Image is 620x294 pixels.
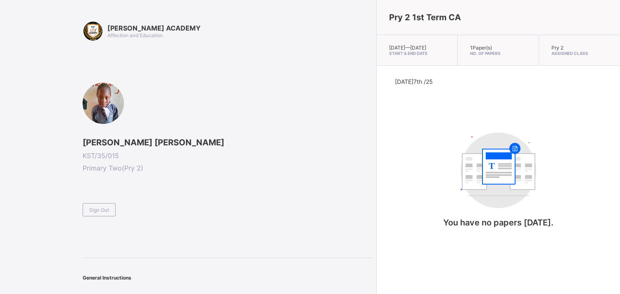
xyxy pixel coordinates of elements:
[107,24,201,32] span: [PERSON_NAME] ACADEMY
[389,51,445,56] span: Start & End Date
[489,161,495,171] tspan: T
[395,78,433,85] span: [DATE] 7th /25
[107,32,163,38] span: Affection and Education
[83,164,372,172] span: Primary Two ( Pry 2 )
[551,45,563,51] span: Pry 2
[89,207,109,213] span: Sign Out
[83,275,131,281] span: General Instructions
[389,12,461,22] span: Pry 2 1st Term CA
[416,124,581,244] div: You have no papers today.
[470,51,526,56] span: No. of Papers
[416,218,581,228] p: You have no papers [DATE].
[551,51,608,56] span: Assigned Class
[470,45,492,51] span: 1 Paper(s)
[389,45,426,51] span: [DATE] — [DATE]
[83,138,372,147] span: [PERSON_NAME] [PERSON_NAME]
[83,152,372,160] span: KST/35/015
